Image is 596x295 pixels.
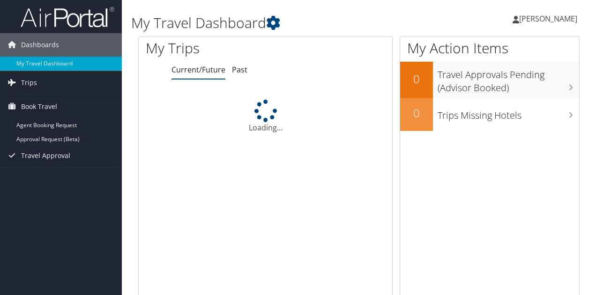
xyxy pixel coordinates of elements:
h3: Travel Approvals Pending (Advisor Booked) [438,64,579,94]
h3: Trips Missing Hotels [438,104,579,122]
h2: 0 [400,71,433,87]
a: Current/Future [171,65,225,75]
a: [PERSON_NAME] [513,5,587,33]
span: [PERSON_NAME] [519,14,577,24]
a: Past [232,65,247,75]
img: airportal-logo.png [21,6,114,28]
h1: My Travel Dashboard [131,13,435,33]
a: 0Travel Approvals Pending (Advisor Booked) [400,62,579,98]
a: 0Trips Missing Hotels [400,98,579,131]
div: Loading... [139,100,392,133]
span: Book Travel [21,95,57,118]
span: Travel Approval [21,144,70,167]
span: Trips [21,71,37,94]
h1: My Trips [146,38,280,58]
h1: My Action Items [400,38,579,58]
h2: 0 [400,105,433,121]
span: Dashboards [21,33,59,57]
